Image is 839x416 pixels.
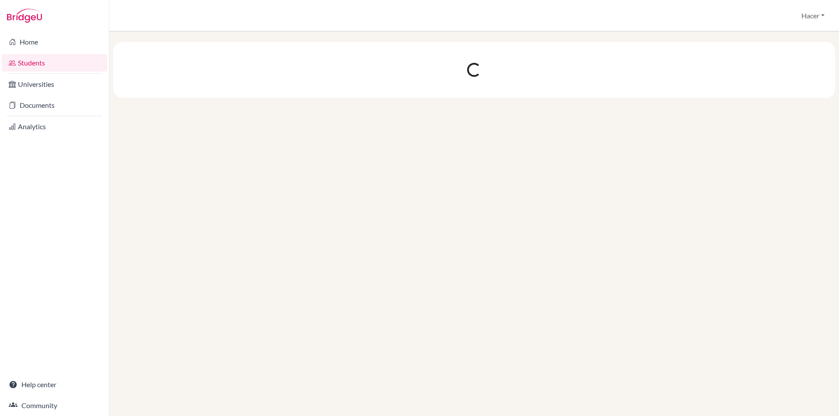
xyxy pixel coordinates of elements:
a: Home [2,33,107,51]
img: Bridge-U [7,9,42,23]
button: Hacer [797,7,829,24]
a: Documents [2,96,107,114]
a: Help center [2,376,107,393]
a: Analytics [2,118,107,135]
a: Community [2,397,107,414]
a: Students [2,54,107,72]
a: Universities [2,76,107,93]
